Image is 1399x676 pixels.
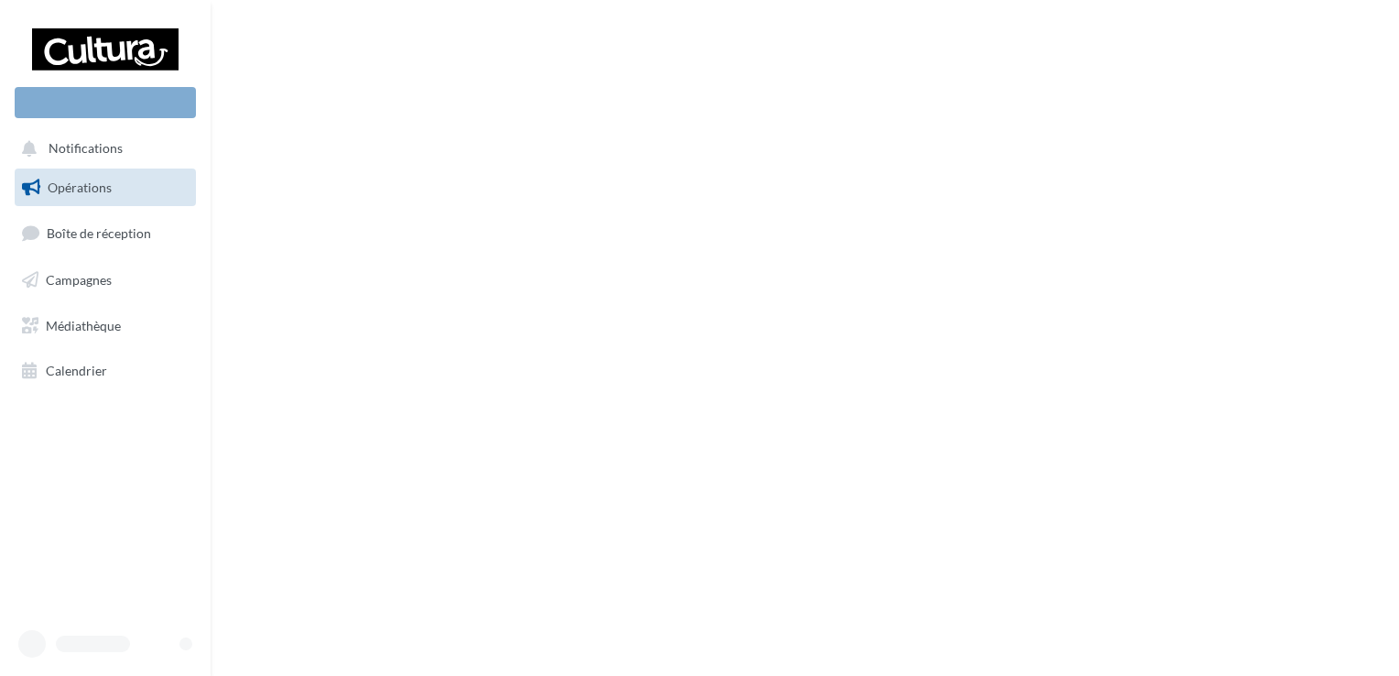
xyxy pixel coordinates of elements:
a: Calendrier [11,352,200,390]
span: Opérations [48,180,112,195]
span: Notifications [49,141,123,157]
span: Boîte de réception [47,225,151,241]
span: Campagnes [46,272,112,288]
a: Opérations [11,169,200,207]
div: Nouvelle campagne [15,87,196,118]
a: Boîte de réception [11,213,200,253]
a: Campagnes [11,261,200,300]
a: Médiathèque [11,307,200,345]
span: Calendrier [46,363,107,378]
span: Médiathèque [46,317,121,333]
